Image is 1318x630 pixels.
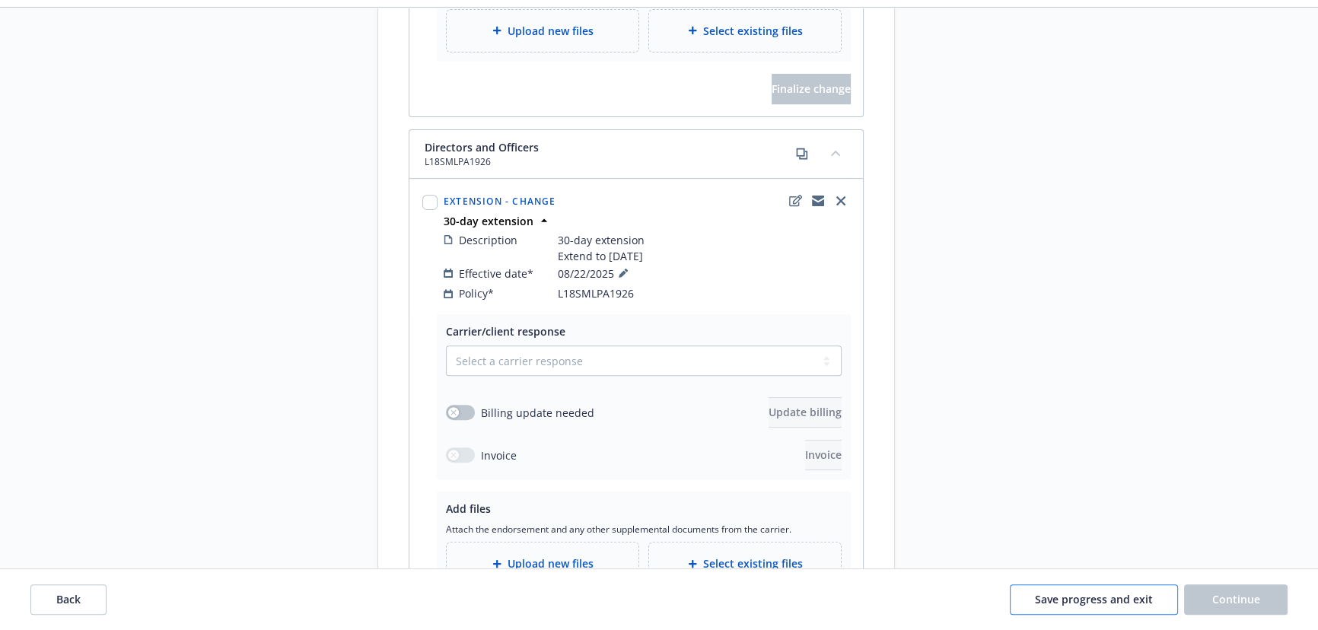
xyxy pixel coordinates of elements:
span: Upload new files [508,555,594,571]
span: L18SMLPA1926 [425,155,539,169]
div: Select existing files [648,542,842,585]
strong: 30-day extension [444,214,533,228]
span: 30-day extension Extend to [DATE] [558,232,645,264]
div: Upload new files [446,542,639,585]
a: copyLogging [809,192,827,210]
span: Select existing files [703,23,803,39]
span: Carrier/client response [446,324,565,339]
span: Attach the endorsement and any other supplemental documents from the carrier. [446,523,842,536]
a: close [832,192,850,210]
span: 08/22/2025 [558,264,632,282]
span: Directors and Officers [425,139,539,155]
span: Back [56,592,81,606]
div: Upload new files [446,9,639,52]
span: Billing update needed [481,405,594,421]
span: Invoice [481,447,517,463]
span: Continue [1212,592,1260,606]
span: Finalize change [772,81,851,96]
button: collapse content [823,141,848,165]
span: Extension - Change [444,195,556,208]
span: Invoice [805,447,842,462]
div: Directors and OfficersL18SMLPA1926copycollapse content [409,130,863,179]
span: Finalize change [772,74,851,104]
button: Invoice [805,440,842,470]
button: Back [30,584,107,615]
a: copy [793,145,811,163]
button: Update billing [769,397,842,428]
span: Update billing [769,405,842,419]
span: Effective date* [459,266,533,282]
span: Description [459,232,517,248]
span: Save progress and exit [1035,592,1153,606]
span: Add files [446,501,491,516]
span: Select existing files [703,555,803,571]
div: Select existing files [648,9,842,52]
button: Continue [1184,584,1288,615]
span: Upload new files [508,23,594,39]
button: Save progress and exit [1010,584,1178,615]
span: L18SMLPA1926 [558,285,634,301]
span: Policy* [459,285,494,301]
a: edit [786,192,804,210]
